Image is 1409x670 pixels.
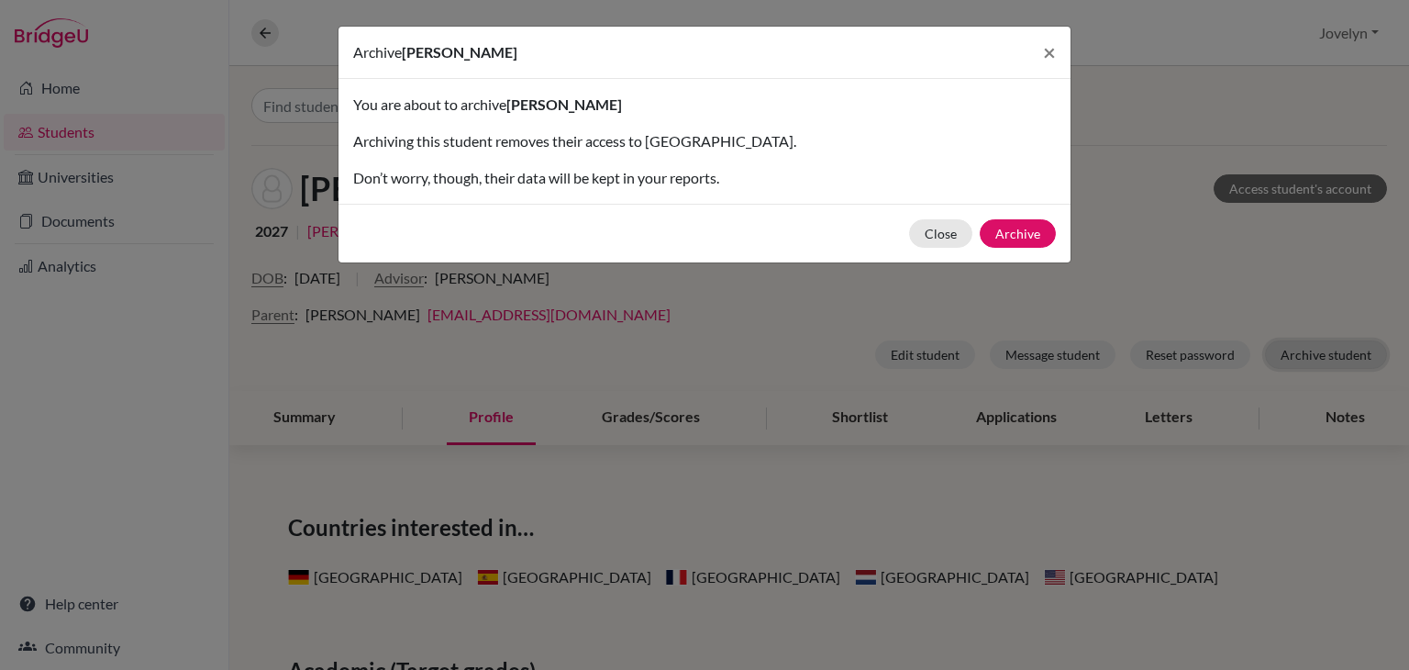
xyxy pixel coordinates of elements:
[980,219,1056,248] button: Archive
[353,130,1056,152] p: Archiving this student removes their access to [GEOGRAPHIC_DATA].
[353,167,1056,189] p: Don’t worry, though, their data will be kept in your reports.
[909,219,972,248] button: Close
[1028,27,1071,78] button: Close
[506,95,622,113] span: [PERSON_NAME]
[353,94,1056,116] p: You are about to archive
[1043,39,1056,65] span: ×
[402,43,517,61] span: [PERSON_NAME]
[353,43,402,61] span: Archive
